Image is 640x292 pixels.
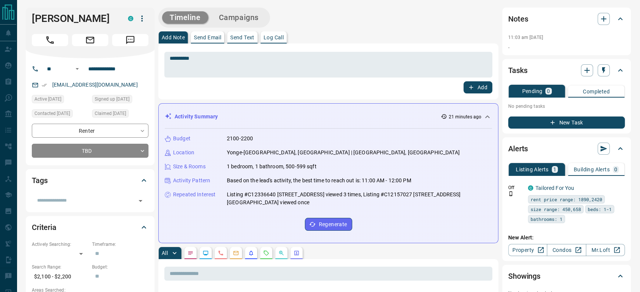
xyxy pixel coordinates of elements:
p: 1 [553,167,556,172]
p: 21 minutes ago [448,113,481,120]
button: Regenerate [305,218,352,231]
p: 1 bedroom, 1 bathroom, 500-599 sqft [227,163,317,171]
p: Add Note [162,35,185,40]
p: Search Range: [32,264,88,270]
button: Timeline [162,11,208,24]
span: Claimed [DATE] [95,110,126,117]
span: Call [32,34,68,46]
p: $2,100 - $2,200 [32,270,88,283]
p: Off [508,184,523,191]
div: Notes [508,10,625,28]
svg: Calls [218,250,224,256]
a: Mr.Loft [586,244,625,256]
button: Open [135,196,146,206]
p: Log Call [264,35,284,40]
p: Listing Alerts [516,167,549,172]
div: Criteria [32,218,148,236]
div: Renter [32,124,148,138]
p: Yonge-[GEOGRAPHIC_DATA], [GEOGRAPHIC_DATA] | [GEOGRAPHIC_DATA], [GEOGRAPHIC_DATA] [227,149,460,157]
span: size range: 450,658 [531,205,581,213]
div: Showings [508,267,625,285]
p: Budget [173,135,190,143]
div: Alerts [508,140,625,158]
h2: Tasks [508,64,527,76]
p: Activity Pattern [173,177,210,185]
p: Timeframe: [92,241,148,248]
svg: Opportunities [278,250,284,256]
a: [EMAIL_ADDRESS][DOMAIN_NAME] [52,82,138,88]
svg: Agent Actions [293,250,300,256]
span: Email [72,34,108,46]
svg: Listing Alerts [248,250,254,256]
div: Tags [32,171,148,189]
a: Property [508,244,547,256]
a: Condos [547,244,586,256]
span: bathrooms: 1 [531,215,562,223]
div: Mon Aug 11 2025 [92,109,148,120]
svg: Requests [263,250,269,256]
p: Send Text [230,35,254,40]
div: condos.ca [528,185,533,191]
span: Signed up [DATE] [95,95,130,103]
svg: Lead Browsing Activity [203,250,209,256]
p: Send Email [194,35,221,40]
h2: Notes [508,13,528,25]
h1: [PERSON_NAME] [32,12,117,25]
span: rent price range: 1890,2420 [531,196,602,203]
div: TBD [32,144,148,158]
p: Completed [583,89,610,94]
p: All [162,250,168,256]
svg: Notes [187,250,194,256]
button: Add [464,81,492,93]
h2: Criteria [32,221,56,233]
p: Repeated Interest [173,191,215,199]
p: 11:03 am [DATE] [508,35,543,40]
p: Actively Searching: [32,241,88,248]
p: . [508,42,625,50]
p: 0 [614,167,617,172]
p: Activity Summary [175,113,218,121]
div: Activity Summary21 minutes ago [165,110,492,124]
span: Active [DATE] [34,95,61,103]
h2: Alerts [508,143,528,155]
div: condos.ca [128,16,133,21]
div: Tasks [508,61,625,79]
button: New Task [508,116,625,129]
p: 2100-2200 [227,135,253,143]
p: Building Alerts [574,167,610,172]
p: 0 [547,89,550,94]
button: Open [73,64,82,73]
svg: Emails [233,250,239,256]
p: New Alert: [508,234,625,242]
div: Mon Aug 11 2025 [32,109,88,120]
svg: Email Verified [42,82,47,88]
p: Based on the lead's activity, the best time to reach out is: 11:00 AM - 12:00 PM [227,177,411,185]
span: beds: 1-1 [588,205,612,213]
p: Budget: [92,264,148,270]
svg: Push Notification Only [508,191,514,196]
button: Campaigns [211,11,266,24]
p: Listing #C12336640 [STREET_ADDRESS] viewed 3 times, Listing #C12157027 [STREET_ADDRESS][GEOGRAPHI... [227,191,492,207]
p: No pending tasks [508,101,625,112]
h2: Showings [508,270,540,282]
span: Contacted [DATE] [34,110,70,117]
span: Message [112,34,148,46]
h2: Tags [32,174,47,186]
div: Tue Aug 12 2025 [32,95,88,106]
p: Pending [522,89,542,94]
p: Size & Rooms [173,163,206,171]
div: Mon Aug 11 2025 [92,95,148,106]
a: Tailored For You [535,185,574,191]
p: Location [173,149,194,157]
